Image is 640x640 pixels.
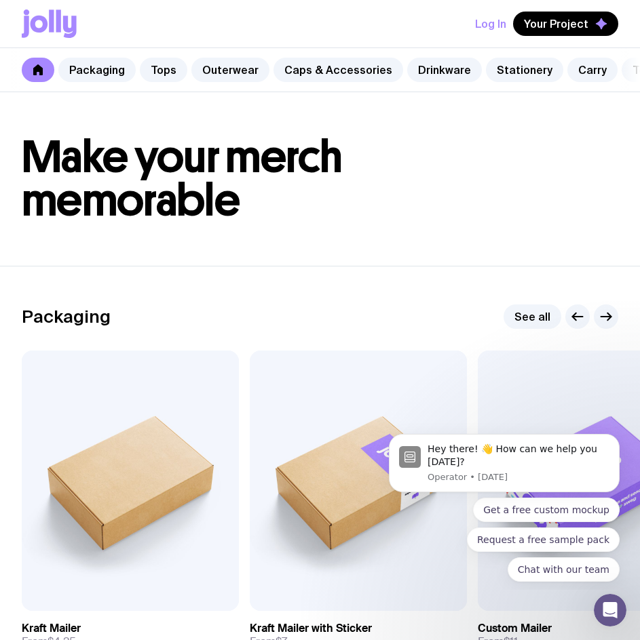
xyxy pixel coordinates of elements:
h2: Packaging [22,306,111,327]
button: Log In [475,12,506,36]
span: Your Project [524,17,588,31]
iframe: Intercom notifications message [369,422,640,590]
h3: Custom Mailer [478,622,552,635]
a: Drinkware [407,58,482,82]
a: Caps & Accessories [274,58,403,82]
h3: Kraft Mailer [22,622,81,635]
h3: Kraft Mailer with Sticker [250,622,372,635]
a: Packaging [58,58,136,82]
iframe: Intercom live chat [594,594,626,626]
button: Your Project [513,12,618,36]
a: Carry [567,58,618,82]
a: See all [504,304,561,329]
a: Stationery [486,58,563,82]
span: Make your merch memorable [22,130,343,227]
a: Outerwear [191,58,269,82]
a: Tops [140,58,187,82]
